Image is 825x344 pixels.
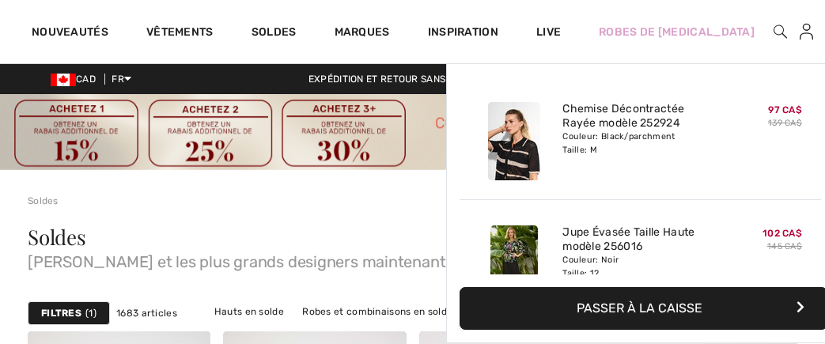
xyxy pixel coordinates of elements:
[488,102,540,180] img: Chemise Décontractée Rayée modèle 252924
[774,22,787,41] img: recherche
[768,104,802,115] span: 97 CA$
[41,306,81,320] strong: Filtres
[112,74,131,85] span: FR
[116,306,177,320] span: 1683 articles
[28,248,797,270] span: [PERSON_NAME] et les plus grands designers maintenant en solde
[562,102,718,130] a: Chemise Décontractée Rayée modèle 252924
[85,306,97,320] span: 1
[562,130,718,156] div: Couleur: Black/parchment Taille: M
[252,25,297,42] a: Soldes
[28,195,59,206] a: Soldes
[562,254,718,279] div: Couleur: Noir Taille: 12
[294,301,460,322] a: Robes et combinaisons en solde
[562,225,718,254] a: Jupe Évasée Taille Haute modèle 256016
[768,118,802,128] s: 139 CA$
[536,24,561,40] a: Live
[599,24,755,40] a: Robes de [MEDICAL_DATA]
[51,74,102,85] span: CAD
[800,22,813,41] img: Mes infos
[206,301,292,322] a: Hauts en solde
[335,25,390,42] a: Marques
[201,322,342,342] a: Pulls et cardigans en solde
[346,322,484,342] a: Vestes et blazers en solde
[32,25,108,42] a: Nouveautés
[146,25,214,42] a: Vêtements
[428,25,498,42] span: Inspiration
[51,74,76,86] img: Canadian Dollar
[28,223,86,251] span: Soldes
[490,225,538,304] img: Jupe Évasée Taille Haute modèle 256016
